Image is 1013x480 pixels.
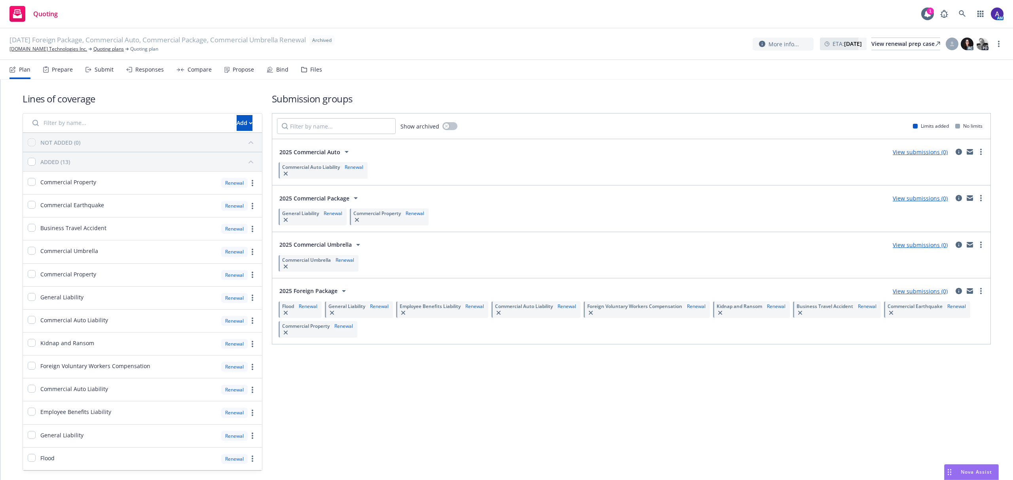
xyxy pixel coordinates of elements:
[237,115,252,131] button: Add
[9,35,306,45] span: [DATE] Foreign Package, Commercial Auto, Commercial Package, Commercial Umbrella Renewal
[221,293,248,303] div: Renewal
[717,303,762,310] span: Kidnap and Ransom
[277,118,396,134] input: Filter by name...
[965,147,975,157] a: mail
[368,303,390,310] div: Renewal
[976,38,988,50] img: photo
[954,286,964,296] a: circleInformation
[753,38,814,51] button: More info...
[893,148,948,156] a: View submissions (0)
[221,201,248,211] div: Renewal
[221,362,248,372] div: Renewal
[961,38,973,50] img: photo
[353,210,401,217] span: Commercial Property
[871,38,940,50] a: View renewal prep case
[856,303,878,310] div: Renewal
[40,316,108,324] span: Commercial Auto Liability
[893,241,948,249] a: View submissions (0)
[248,362,257,372] a: more
[961,469,992,475] span: Nova Assist
[248,408,257,418] a: more
[400,303,461,310] span: Employee Benefits Liability
[221,408,248,418] div: Renewal
[221,270,248,280] div: Renewal
[965,193,975,203] a: mail
[40,138,80,147] div: NOT ADDED (0)
[495,303,553,310] span: Commercial Auto Liability
[93,45,124,53] a: Quoting plans
[40,431,83,439] span: General Liability
[276,66,288,73] div: Bind
[221,454,248,464] div: Renewal
[279,287,338,295] span: 2025 Foreign Package
[893,287,948,295] a: View submissions (0)
[40,385,108,393] span: Commercial Auto Liability
[221,339,248,349] div: Renewal
[333,323,355,329] div: Renewal
[52,66,73,73] div: Prepare
[888,303,943,310] span: Commercial Earthquake
[936,6,952,22] a: Report a Bug
[248,385,257,395] a: more
[248,201,257,211] a: more
[40,178,96,186] span: Commercial Property
[322,210,344,217] div: Renewal
[95,66,114,73] div: Submit
[954,147,964,157] a: circleInformation
[248,293,257,302] a: more
[464,303,486,310] div: Renewal
[797,303,853,310] span: Business Travel Accident
[556,303,578,310] div: Renewal
[188,66,212,73] div: Compare
[221,385,248,395] div: Renewal
[277,190,363,206] button: 2025 Commercial Package
[334,257,356,263] div: Renewal
[221,316,248,326] div: Renewal
[976,147,986,157] a: more
[946,303,967,310] div: Renewal
[954,6,970,22] a: Search
[994,39,1004,49] a: more
[237,115,252,130] div: Add
[282,164,340,170] span: Commercial Auto Liability
[248,431,257,440] a: more
[40,158,70,166] div: ADDED (13)
[40,155,257,168] button: ADDED (13)
[28,115,232,131] input: Filter by name...
[233,66,254,73] div: Propose
[312,37,332,44] span: Archived
[221,431,248,441] div: Renewal
[279,148,340,156] span: 2025 Commercial Auto
[130,45,158,53] span: Quoting plan
[955,123,983,129] div: No limits
[248,178,257,188] a: more
[945,465,954,480] div: Drag to move
[976,193,986,203] a: more
[976,240,986,249] a: more
[965,286,975,296] a: mail
[9,45,87,53] a: [DOMAIN_NAME] Technologies Inc.
[927,8,934,15] div: 1
[272,92,991,105] h1: Submission groups
[40,136,257,149] button: NOT ADDED (0)
[991,8,1004,20] img: photo
[343,164,365,170] div: Renewal
[282,303,294,310] span: Flood
[40,454,55,462] span: Flood
[40,408,111,416] span: Employee Benefits Liability
[248,247,257,257] a: more
[40,339,94,347] span: Kidnap and Ransom
[400,122,439,130] span: Show archived
[587,303,682,310] span: Foreign Voluntary Workers Compensation
[248,270,257,280] a: more
[282,257,331,263] span: Commercial Umbrella
[277,144,354,160] button: 2025 Commercial Auto
[277,283,351,299] button: 2025 Foreign Package
[40,362,150,370] span: Foreign Voluntary Workers Compensation
[973,6,988,22] a: Switch app
[768,40,799,48] span: More info...
[248,316,257,325] a: more
[248,224,257,234] a: more
[221,178,248,188] div: Renewal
